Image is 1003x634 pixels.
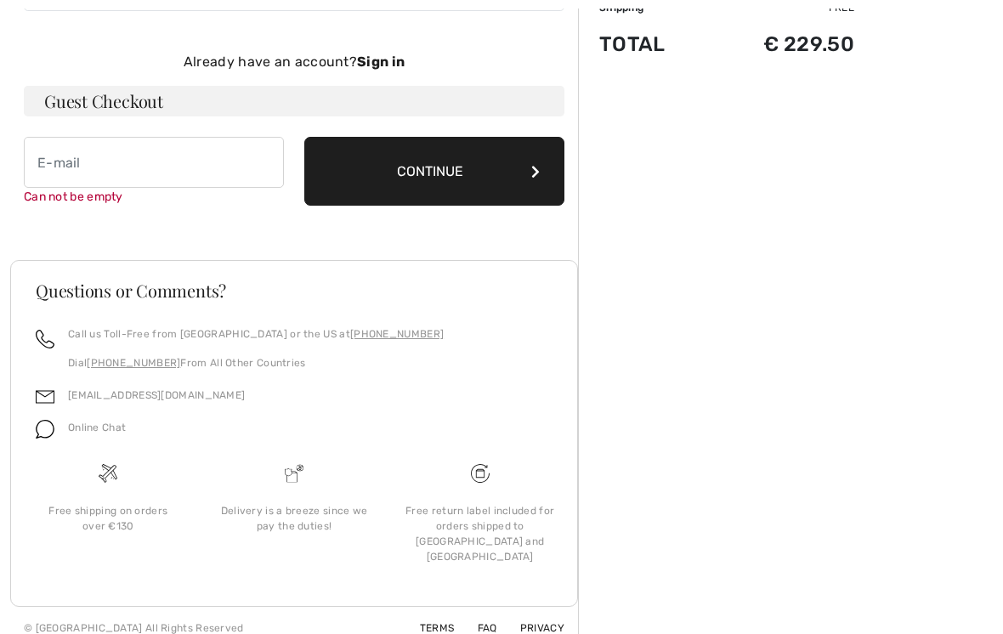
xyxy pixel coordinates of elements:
[24,52,564,72] div: Already have an account?
[68,389,245,401] a: [EMAIL_ADDRESS][DOMAIN_NAME]
[400,503,559,564] div: Free return label included for orders shipped to [GEOGRAPHIC_DATA] and [GEOGRAPHIC_DATA]
[87,357,180,369] a: [PHONE_NUMBER]
[68,326,444,342] p: Call us Toll-Free from [GEOGRAPHIC_DATA] or the US at
[599,15,706,73] td: Total
[399,622,455,634] a: Terms
[471,464,490,483] img: Free shipping on orders over &#8364;130
[457,622,497,634] a: FAQ
[99,464,117,483] img: Free shipping on orders over &#8364;130
[36,388,54,406] img: email
[706,15,854,73] td: € 229.50
[36,420,54,439] img: chat
[36,330,54,348] img: call
[285,464,303,483] img: Delivery is a breeze since we pay the duties!
[68,422,126,433] span: Online Chat
[68,355,444,371] p: Dial From All Other Countries
[29,503,188,534] div: Free shipping on orders over €130
[24,137,284,188] input: E-mail
[500,622,564,634] a: Privacy
[215,503,374,534] div: Delivery is a breeze since we pay the duties!
[24,86,564,116] h3: Guest Checkout
[24,188,284,206] div: Can not be empty
[304,137,564,206] button: Continue
[357,54,405,70] strong: Sign in
[350,328,444,340] a: [PHONE_NUMBER]
[36,282,552,299] h3: Questions or Comments?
